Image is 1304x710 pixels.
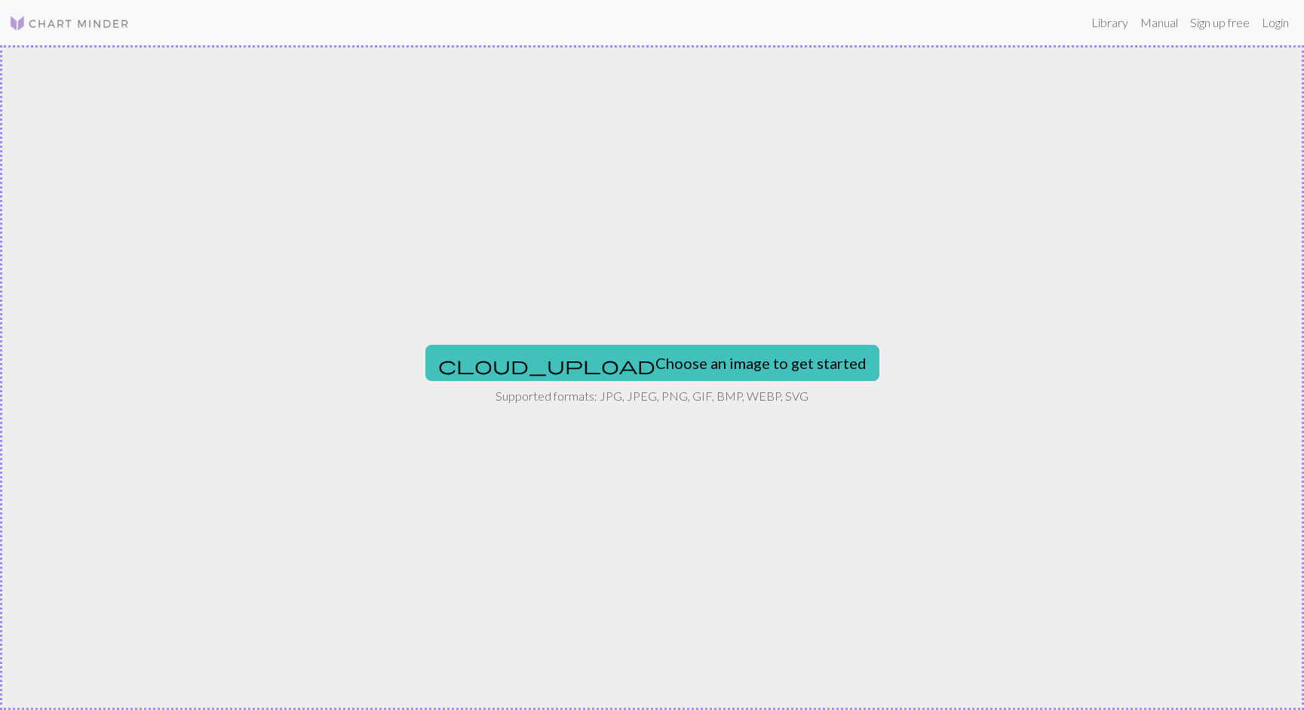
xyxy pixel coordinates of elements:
[1256,8,1295,38] a: Login
[425,345,879,381] button: Choose an image to get started
[496,387,808,405] p: Supported formats: JPG, JPEG, PNG, GIF, BMP, WEBP, SVG
[1085,8,1134,38] a: Library
[438,355,655,376] span: cloud_upload
[9,14,130,32] img: Logo
[1184,8,1256,38] a: Sign up free
[1134,8,1184,38] a: Manual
